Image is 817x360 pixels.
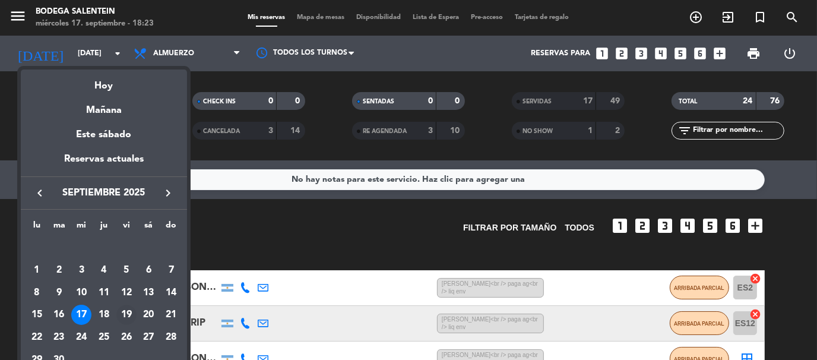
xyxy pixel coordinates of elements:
[48,326,71,349] td: 23 de septiembre de 2025
[116,327,137,348] div: 26
[71,283,91,303] div: 10
[138,305,159,325] div: 20
[21,118,187,151] div: Este sábado
[160,282,182,304] td: 14 de septiembre de 2025
[93,326,115,349] td: 25 de septiembre de 2025
[49,283,69,303] div: 9
[26,326,48,349] td: 22 de septiembre de 2025
[21,94,187,118] div: Mañana
[115,326,138,349] td: 26 de septiembre de 2025
[161,260,181,280] div: 7
[50,185,157,201] span: septiembre 2025
[26,282,48,304] td: 8 de septiembre de 2025
[93,304,115,327] td: 18 de septiembre de 2025
[94,305,114,325] div: 18
[70,219,93,237] th: miércoles
[93,219,115,237] th: jueves
[21,70,187,94] div: Hoy
[138,259,160,282] td: 6 de septiembre de 2025
[48,259,71,282] td: 2 de septiembre de 2025
[160,219,182,237] th: domingo
[138,326,160,349] td: 27 de septiembre de 2025
[94,327,114,348] div: 25
[115,259,138,282] td: 5 de septiembre de 2025
[27,283,47,303] div: 8
[26,259,48,282] td: 1 de septiembre de 2025
[115,304,138,327] td: 19 de septiembre de 2025
[26,304,48,327] td: 15 de septiembre de 2025
[157,185,179,201] button: keyboard_arrow_right
[71,305,91,325] div: 17
[138,219,160,237] th: sábado
[138,260,159,280] div: 6
[138,327,159,348] div: 27
[48,282,71,304] td: 9 de septiembre de 2025
[26,219,48,237] th: lunes
[71,260,91,280] div: 3
[94,283,114,303] div: 11
[49,260,69,280] div: 2
[161,186,175,200] i: keyboard_arrow_right
[27,327,47,348] div: 22
[48,219,71,237] th: martes
[160,326,182,349] td: 28 de septiembre de 2025
[49,305,69,325] div: 16
[116,305,137,325] div: 19
[27,305,47,325] div: 15
[93,259,115,282] td: 4 de septiembre de 2025
[48,304,71,327] td: 16 de septiembre de 2025
[116,260,137,280] div: 5
[70,259,93,282] td: 3 de septiembre de 2025
[21,151,187,176] div: Reservas actuales
[94,260,114,280] div: 4
[138,304,160,327] td: 20 de septiembre de 2025
[93,282,115,304] td: 11 de septiembre de 2025
[70,304,93,327] td: 17 de septiembre de 2025
[115,282,138,304] td: 12 de septiembre de 2025
[138,282,160,304] td: 13 de septiembre de 2025
[161,305,181,325] div: 21
[160,304,182,327] td: 21 de septiembre de 2025
[26,237,182,260] td: SEP.
[161,327,181,348] div: 28
[161,283,181,303] div: 14
[33,186,47,200] i: keyboard_arrow_left
[29,185,50,201] button: keyboard_arrow_left
[27,260,47,280] div: 1
[71,327,91,348] div: 24
[70,326,93,349] td: 24 de septiembre de 2025
[115,219,138,237] th: viernes
[49,327,69,348] div: 23
[70,282,93,304] td: 10 de septiembre de 2025
[160,259,182,282] td: 7 de septiembre de 2025
[138,283,159,303] div: 13
[116,283,137,303] div: 12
